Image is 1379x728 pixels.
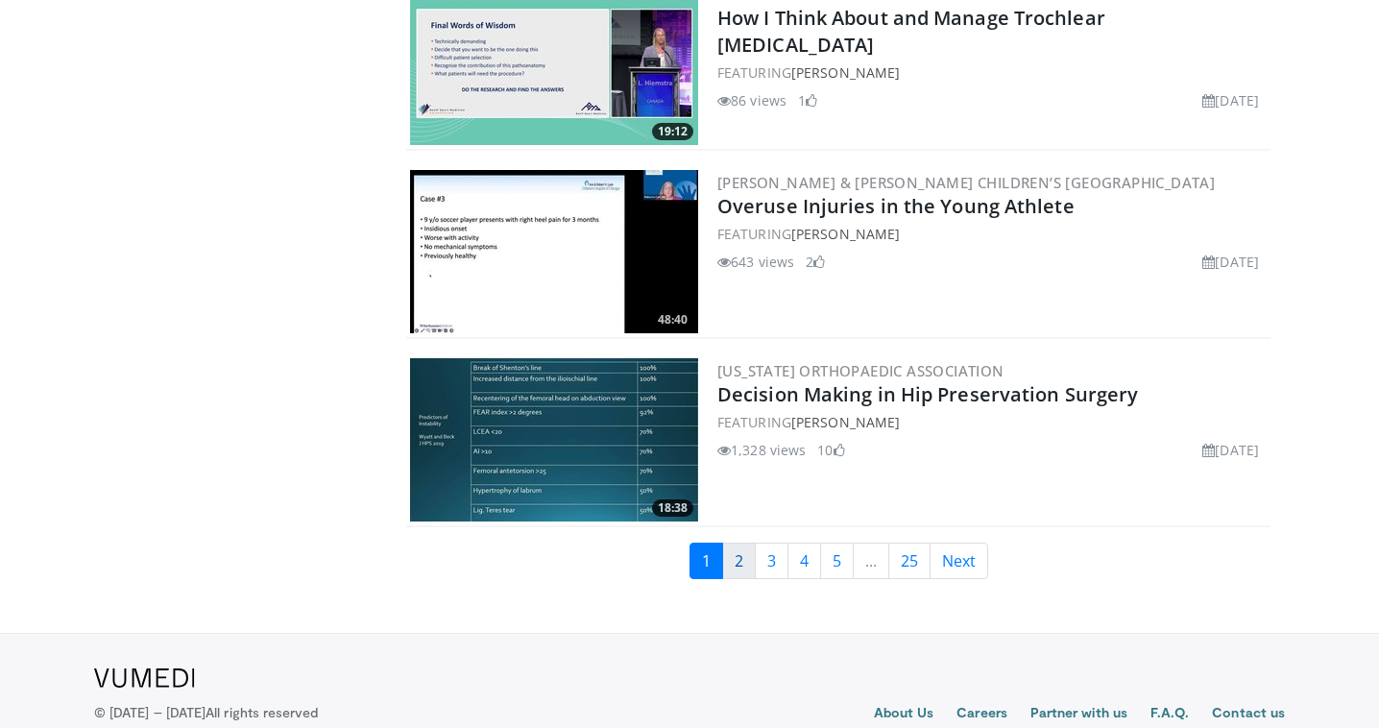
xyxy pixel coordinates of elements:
a: 4 [787,543,821,579]
p: © [DATE] – [DATE] [94,703,319,722]
li: 643 views [717,252,794,272]
div: FEATURING [717,412,1267,432]
li: [DATE] [1202,252,1259,272]
a: 3 [755,543,788,579]
a: [PERSON_NAME] & [PERSON_NAME] Children’s [GEOGRAPHIC_DATA] [717,173,1215,192]
li: 10 [817,440,844,460]
img: VuMedi Logo [94,668,195,688]
li: [DATE] [1202,90,1259,110]
a: Decision Making in Hip Preservation Surgery [717,381,1138,407]
span: 18:38 [652,499,693,517]
nav: Search results pages [406,543,1270,579]
li: 1,328 views [717,440,806,460]
img: 4882021c-4167-42c6-9096-36fb61a4f65c.300x170_q85_crop-smart_upscale.jpg [410,358,698,522]
a: 5 [820,543,854,579]
a: 18:38 [410,358,698,522]
a: 1 [689,543,723,579]
a: F.A.Q. [1150,703,1189,726]
li: [DATE] [1202,440,1259,460]
span: All rights reserved [206,704,318,720]
a: Contact us [1212,703,1285,726]
a: 48:40 [410,170,698,333]
a: 2 [722,543,756,579]
a: 25 [888,543,931,579]
a: [PERSON_NAME] [791,413,900,431]
a: [US_STATE] Orthopaedic Association [717,361,1004,380]
li: 86 views [717,90,786,110]
div: FEATURING [717,62,1267,83]
a: Next [930,543,988,579]
a: [PERSON_NAME] [791,63,900,82]
span: 19:12 [652,123,693,140]
li: 2 [806,252,825,272]
div: FEATURING [717,224,1267,244]
a: Overuse Injuries in the Young Athlete [717,193,1075,219]
span: 48:40 [652,311,693,328]
a: [PERSON_NAME] [791,225,900,243]
a: Careers [956,703,1007,726]
a: How I Think About and Manage Trochlear [MEDICAL_DATA] [717,5,1105,58]
a: About Us [874,703,934,726]
img: 571ff3db-4781-4caa-ad04-ece060551645.300x170_q85_crop-smart_upscale.jpg [410,170,698,333]
li: 1 [798,90,817,110]
a: Partner with us [1030,703,1127,726]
